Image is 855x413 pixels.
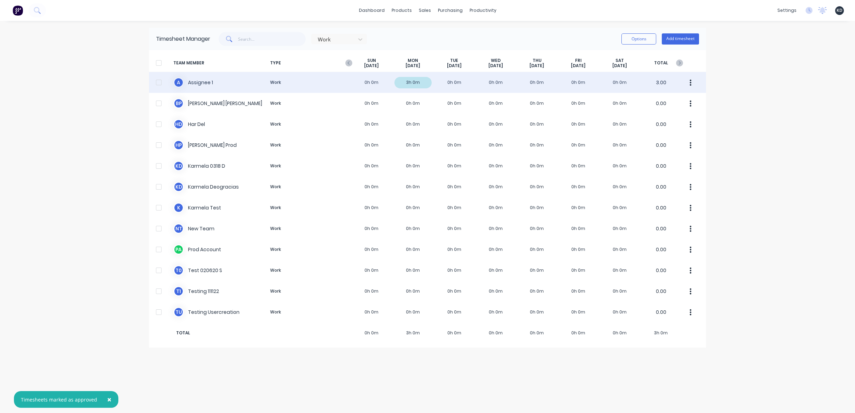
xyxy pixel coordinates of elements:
span: [DATE] [571,63,586,69]
span: SUN [367,58,376,63]
span: KD [837,7,842,14]
span: WED [491,58,501,63]
span: 0h 0m [599,330,641,336]
span: 0h 0m [351,330,392,336]
span: 0h 0m [558,330,599,336]
span: 0h 0m [516,330,558,336]
span: 0h 0m [475,330,516,336]
div: settings [774,5,800,16]
span: [DATE] [406,63,420,69]
div: Timesheets marked as approved [21,396,97,403]
div: productivity [466,5,500,16]
span: [DATE] [447,63,462,69]
div: sales [415,5,434,16]
button: Add timesheet [662,33,699,45]
span: TOTAL [640,58,682,69]
span: × [107,395,111,404]
span: 0h 0m [434,330,475,336]
span: [DATE] [530,63,544,69]
div: purchasing [434,5,466,16]
span: SAT [615,58,624,63]
a: dashboard [355,5,388,16]
span: TUE [450,58,458,63]
button: Close [100,391,118,408]
span: [DATE] [488,63,503,69]
img: Factory [13,5,23,16]
span: [DATE] [612,63,627,69]
span: TOTAL [173,330,302,336]
span: TYPE [267,58,351,69]
span: MON [408,58,418,63]
span: 3h 0m [640,330,682,336]
span: THU [533,58,541,63]
span: [DATE] [364,63,379,69]
div: products [388,5,415,16]
input: Search... [238,32,306,46]
span: 3h 0m [392,330,434,336]
button: Options [621,33,656,45]
div: Timesheet Manager [156,35,210,43]
span: TEAM MEMBER [173,58,267,69]
span: FRI [575,58,582,63]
